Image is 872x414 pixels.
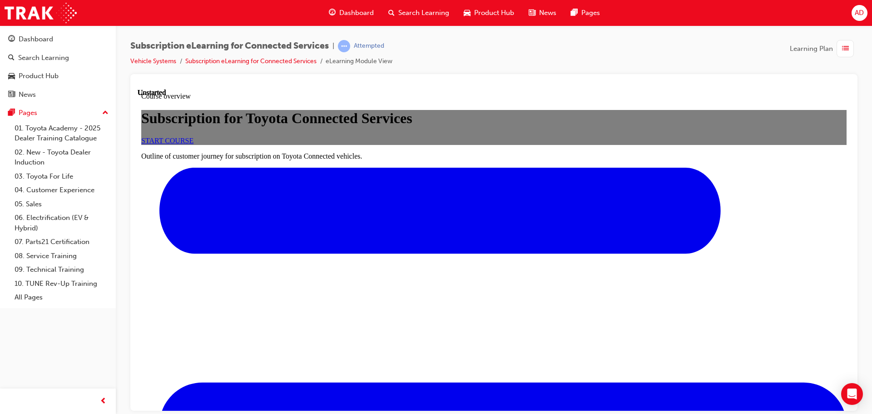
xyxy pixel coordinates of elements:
[11,290,112,304] a: All Pages
[11,197,112,211] a: 05. Sales
[398,8,449,18] span: Search Learning
[564,4,607,22] a: pages-iconPages
[11,249,112,263] a: 08. Service Training
[539,8,556,18] span: News
[11,170,112,184] a: 03. Toyota For Life
[4,105,112,121] button: Pages
[11,235,112,249] a: 07. Parts21 Certification
[185,57,317,65] a: Subscription eLearning for Connected Services
[11,263,112,277] a: 09. Technical Training
[4,4,53,11] span: Course overview
[4,31,112,48] a: Dashboard
[388,7,395,19] span: search-icon
[381,4,456,22] a: search-iconSearch Learning
[852,5,867,21] button: AD
[102,107,109,119] span: up-icon
[354,42,384,50] div: Attempted
[339,8,374,18] span: Dashboard
[11,211,112,235] a: 06. Electrification (EV & Hybrid)
[464,7,471,19] span: car-icon
[521,4,564,22] a: news-iconNews
[332,41,334,51] span: |
[130,41,329,51] span: Subscription eLearning for Connected Services
[529,7,535,19] span: news-icon
[8,109,15,117] span: pages-icon
[19,90,36,100] div: News
[4,68,112,85] a: Product Hub
[329,7,336,19] span: guage-icon
[4,48,56,56] a: START COURSE
[855,8,864,18] span: AD
[19,34,53,45] div: Dashboard
[4,29,112,105] button: DashboardSearch LearningProduct HubNews
[19,71,59,81] div: Product Hub
[11,121,112,145] a: 01. Toyota Academy - 2025 Dealer Training Catalogue
[11,277,112,291] a: 10. TUNE Rev-Up Training
[4,50,112,66] a: Search Learning
[474,8,514,18] span: Product Hub
[11,145,112,170] a: 02. New - Toyota Dealer Induction
[19,108,37,118] div: Pages
[842,43,849,55] span: list-icon
[18,53,69,63] div: Search Learning
[4,64,709,72] p: Outline of customer journey for subscription on Toyota Connected vehicles.
[456,4,521,22] a: car-iconProduct Hub
[790,44,833,54] span: Learning Plan
[130,57,176,65] a: Vehicle Systems
[4,86,112,103] a: News
[338,40,350,52] span: learningRecordVerb_ATTEMPT-icon
[11,183,112,197] a: 04. Customer Experience
[326,56,392,67] li: eLearning Module View
[322,4,381,22] a: guage-iconDashboard
[5,3,77,23] img: Trak
[100,396,107,407] span: prev-icon
[8,72,15,80] span: car-icon
[571,7,578,19] span: pages-icon
[4,21,709,38] h1: Subscription for Toyota Connected Services
[8,35,15,44] span: guage-icon
[581,8,600,18] span: Pages
[790,40,857,57] button: Learning Plan
[841,383,863,405] div: Open Intercom Messenger
[8,91,15,99] span: news-icon
[8,54,15,62] span: search-icon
